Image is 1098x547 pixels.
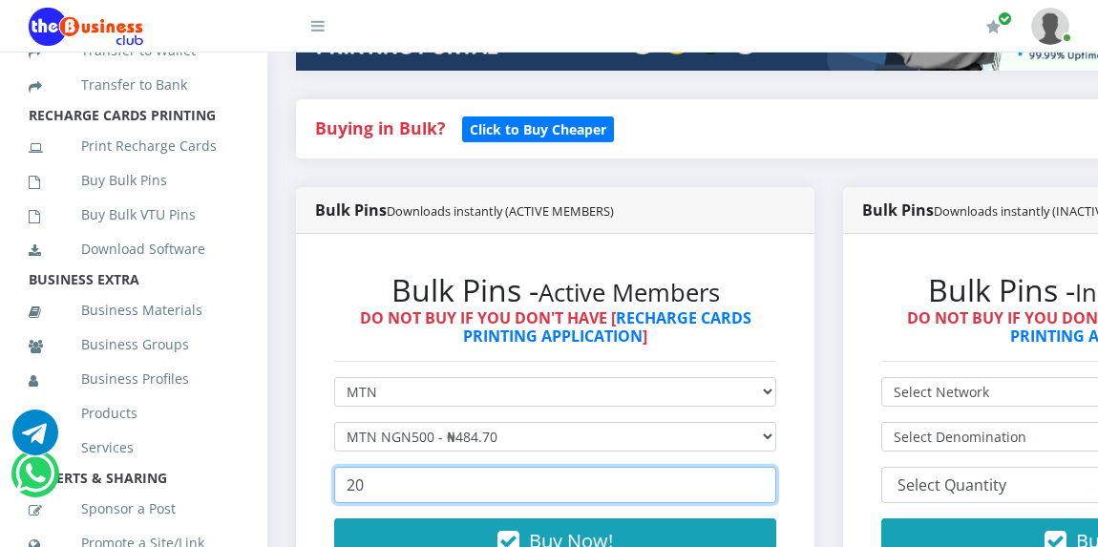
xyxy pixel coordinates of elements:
[334,272,776,308] h2: Bulk Pins -
[1031,8,1069,45] img: User
[334,467,776,503] input: Enter Quantity
[315,200,614,221] strong: Bulk Pins
[29,8,143,46] img: Logo
[15,465,54,496] a: Chat for support
[462,116,614,139] a: Click to Buy Cheaper
[29,124,239,168] a: Print Recharge Cards
[29,193,239,237] a: Buy Bulk VTU Pins
[387,202,614,220] small: Downloads instantly (ACTIVE MEMBERS)
[315,116,445,139] strong: Buying in Bulk?
[998,11,1012,26] span: Renew/Upgrade Subscription
[12,424,58,455] a: Chat for support
[470,120,606,138] b: Click to Buy Cheaper
[29,227,239,271] a: Download Software
[538,276,720,309] small: Active Members
[29,288,239,332] a: Business Materials
[986,19,1001,34] i: Renew/Upgrade Subscription
[29,323,239,367] a: Business Groups
[463,307,751,347] a: RECHARGE CARDS PRINTING APPLICATION
[29,357,239,401] a: Business Profiles
[360,307,751,347] strong: DO NOT BUY IF YOU DON'T HAVE [ ]
[29,391,239,435] a: Products
[29,158,239,202] a: Buy Bulk Pins
[29,487,239,531] a: Sponsor a Post
[29,63,239,107] a: Transfer to Bank
[29,426,239,470] a: Services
